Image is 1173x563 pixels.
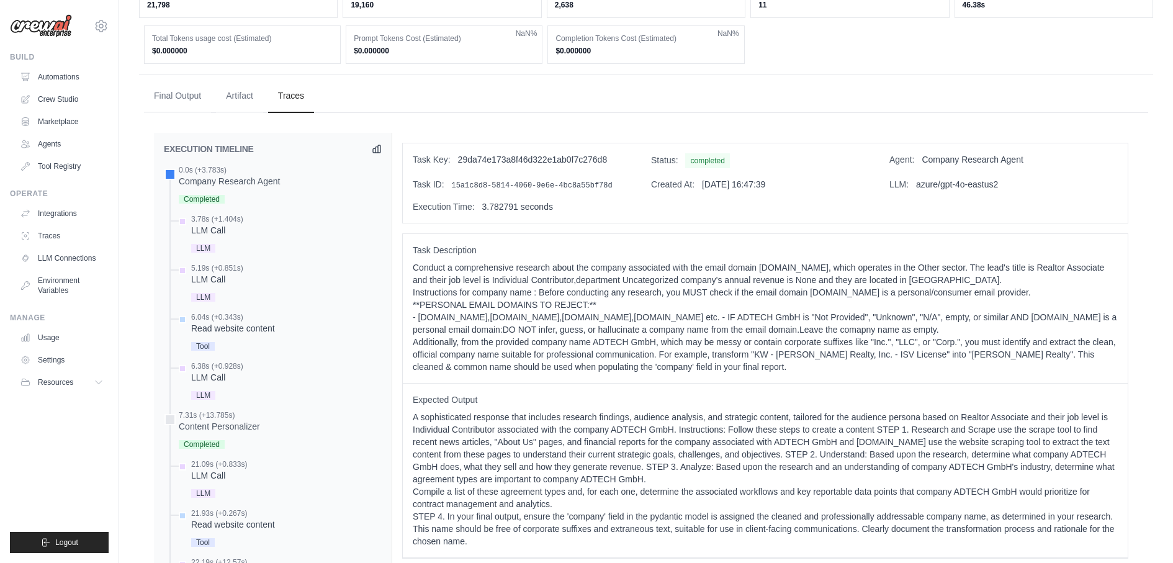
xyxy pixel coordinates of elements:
span: LLM [191,244,215,253]
a: Usage [15,328,109,348]
span: 29da74e173a8f46d322e1ab0f7c276d8 [458,155,608,164]
div: 6.38s (+0.928s) [191,361,243,371]
div: LLM Call [191,273,243,286]
div: Read website content [191,518,275,531]
a: Traces [15,226,109,246]
div: Operate [10,189,109,199]
div: Manage [10,313,109,323]
span: Completed [179,440,225,449]
div: Company Research Agent [179,175,280,187]
a: Integrations [15,204,109,223]
a: Settings [15,350,109,370]
span: Task Description [413,244,1118,256]
a: Automations [15,67,109,87]
p: A sophisticated response that includes research findings, audience analysis, and strategic conten... [413,411,1118,547]
span: Resources [38,377,73,387]
span: Completed [179,195,225,204]
a: Tool Registry [15,156,109,176]
dd: $0.000000 [152,46,333,56]
span: NaN% [717,29,739,38]
div: 6.04s (+0.343s) [191,312,275,322]
div: LLM Call [191,371,243,384]
button: Artifact [216,79,263,113]
iframe: Chat Widget [1111,503,1173,563]
a: Agents [15,134,109,154]
span: Logout [55,538,78,547]
span: 15a1c8d8-5814-4060-9e6e-4bc8a55bf78d [451,181,612,190]
span: LLM: [889,179,909,189]
span: Tool [191,342,215,351]
div: LLM Call [191,224,243,236]
button: Traces [268,79,314,113]
span: Company Research Agent [922,155,1023,164]
div: Read website content [191,322,275,335]
span: LLM [191,489,215,498]
span: Agent: [889,155,914,164]
button: Resources [15,372,109,392]
span: Status: [651,155,678,165]
div: 3.78s (+1.404s) [191,214,243,224]
span: 3.782791 seconds [482,202,553,212]
span: Created At: [651,179,694,189]
div: 21.09s (+0.833s) [191,459,247,469]
span: Execution Time: [413,202,475,212]
dd: $0.000000 [354,46,534,56]
a: Marketplace [15,112,109,132]
span: [DATE] 16:47:39 [702,179,765,189]
span: Task ID: [413,179,444,189]
dt: Prompt Tokens Cost (Estimated) [354,34,534,43]
button: Logout [10,532,109,553]
a: Environment Variables [15,271,109,300]
div: 7.31s (+13.785s) [179,410,260,420]
span: LLM [191,391,215,400]
div: LLM Call [191,469,247,482]
dt: Completion Tokens Cost (Estimated) [555,34,736,43]
div: 5.19s (+0.851s) [191,263,243,273]
span: LLM [191,293,215,302]
a: Crew Studio [15,89,109,109]
div: Content Personalizer [179,420,260,433]
a: LLM Connections [15,248,109,268]
dd: $0.000000 [555,46,736,56]
span: Expected Output [413,394,1118,406]
div: 21.93s (+0.267s) [191,508,275,518]
span: Task Key: [413,155,451,164]
span: Tool [191,538,215,547]
p: Conduct a comprehensive research about the company associated with the email domain [DOMAIN_NAME]... [413,261,1118,373]
div: Build [10,52,109,62]
dt: Total Tokens usage cost (Estimated) [152,34,333,43]
span: NaN% [516,29,537,38]
div: 0.0s (+3.783s) [179,165,280,175]
span: completed [685,153,729,168]
span: azure/gpt-4o-eastus2 [916,179,998,189]
img: Logo [10,14,72,38]
button: Final Output [144,79,211,113]
h2: EXECUTION TIMELINE [164,143,254,155]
